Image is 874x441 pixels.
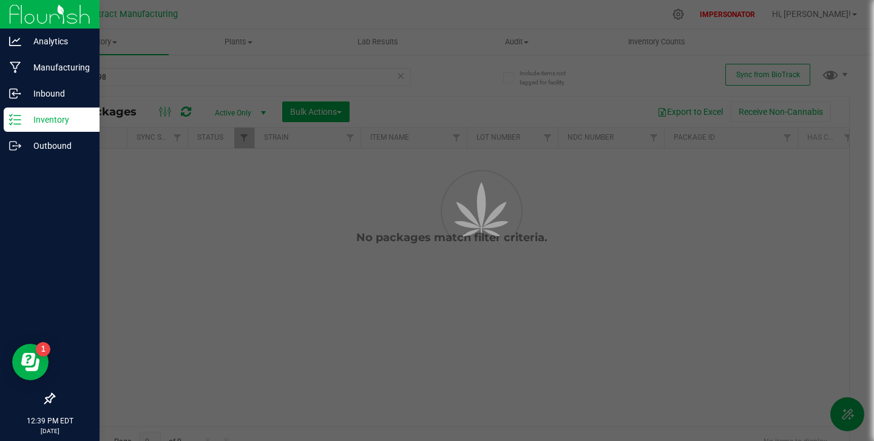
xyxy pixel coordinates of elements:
inline-svg: Outbound [9,140,21,152]
p: Manufacturing [21,60,94,75]
inline-svg: Inventory [9,114,21,126]
p: 12:39 PM EDT [5,415,94,426]
inline-svg: Inbound [9,87,21,100]
p: Inbound [21,86,94,101]
iframe: Resource center [12,344,49,380]
p: Analytics [21,34,94,49]
p: [DATE] [5,426,94,436]
iframe: Resource center unread badge [36,342,50,357]
p: Inventory [21,112,94,127]
p: Outbound [21,138,94,153]
inline-svg: Analytics [9,35,21,47]
inline-svg: Manufacturing [9,61,21,73]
